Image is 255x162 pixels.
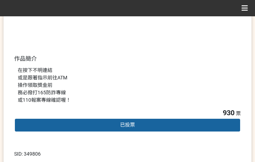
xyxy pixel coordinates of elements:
[223,108,234,117] span: 930
[18,67,237,104] div: 在按下不明連結 或是跟著指示前往ATM 操作領取獎金前 務必撥打165防詐專線 或110報案專線確認喔！
[120,122,135,128] span: 已投票
[236,111,241,116] span: 票
[14,151,41,157] span: SID: 349806
[14,55,37,62] span: 作品簡介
